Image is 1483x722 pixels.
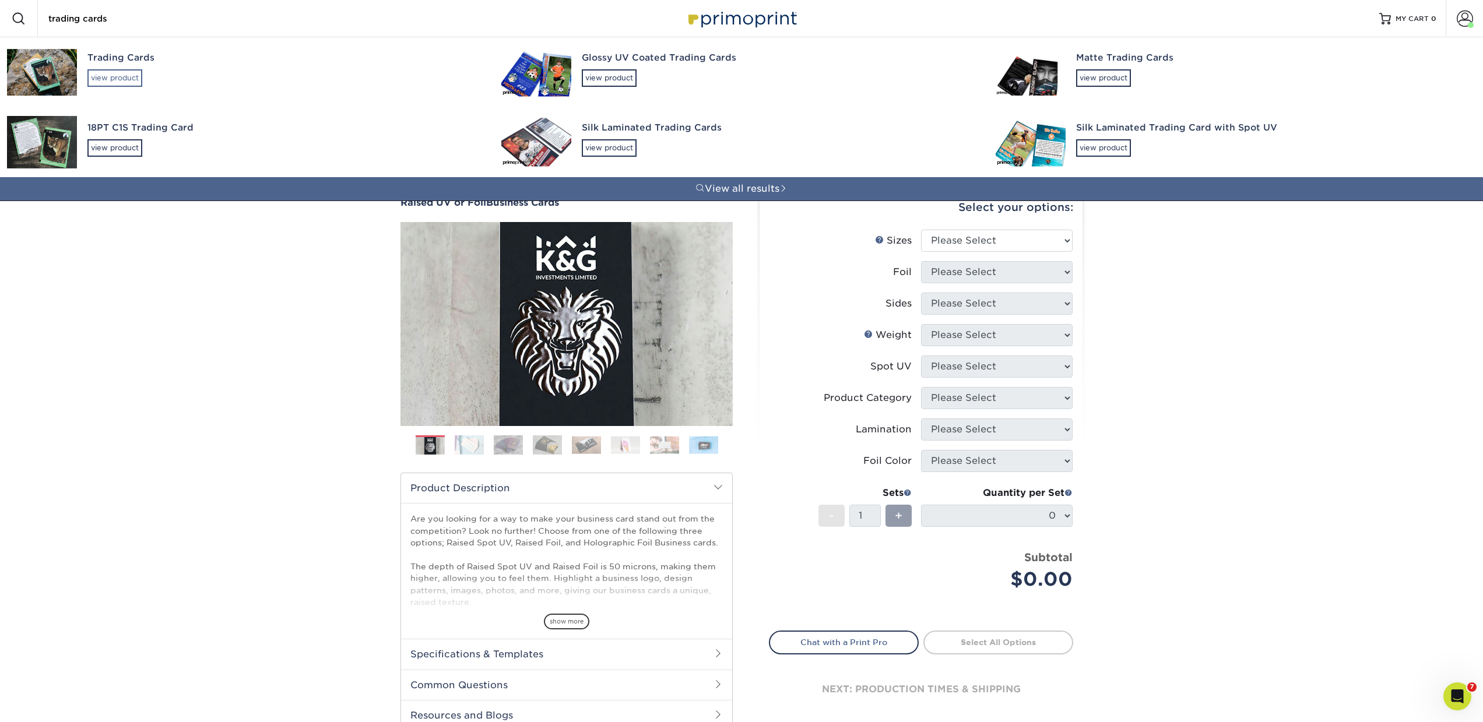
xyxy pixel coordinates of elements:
img: Business Cards 03 [494,435,523,455]
div: Matte Trading Cards [1076,51,1469,65]
div: Silk Laminated Trading Cards [582,121,975,135]
a: Matte Trading Cardsview product [989,37,1483,107]
img: Business Cards 04 [533,435,562,455]
div: Silk Laminated Trading Card with Spot UV [1076,121,1469,135]
div: Quantity per Set [921,486,1073,500]
img: Primoprint [683,6,800,31]
a: Silk Laminated Trading Cardsview product [494,107,989,177]
div: Sets [818,486,912,500]
div: Sizes [875,234,912,248]
div: view product [1076,139,1131,157]
div: $0.00 [930,565,1073,593]
div: Select your options: [769,185,1073,230]
div: Weight [864,328,912,342]
div: view product [87,139,142,157]
img: Trading Cards [7,49,77,96]
strong: Subtotal [1024,551,1073,563]
img: Business Cards 07 [650,436,679,454]
span: MY CART [1396,14,1429,24]
img: Business Cards 06 [611,436,640,454]
span: + [895,507,902,524]
span: show more [544,614,589,629]
div: Foil [893,265,912,279]
img: Matte Trading Cards [996,49,1066,96]
div: Product Category [824,391,912,405]
input: SEARCH PRODUCTS..... [47,12,161,26]
a: Chat with a Print Pro [769,631,919,654]
img: Business Cards 01 [416,431,445,460]
img: Business Cards 05 [572,436,601,454]
div: Glossy UV Coated Trading Cards [582,51,975,65]
div: Spot UV [870,360,912,374]
div: view product [582,139,637,157]
iframe: Intercom live chat [1443,682,1471,710]
img: Business Cards 02 [455,435,484,455]
h2: Common Questions [401,670,732,700]
h1: Business Cards [400,197,733,208]
div: 18PT C1S Trading Card [87,121,480,135]
a: Glossy UV Coated Trading Cardsview product [494,37,989,107]
img: 18PT C1S Trading Card [7,116,77,168]
div: Foil Color [863,454,912,468]
span: 0 [1431,15,1436,23]
div: Trading Cards [87,51,480,65]
span: - [829,507,834,524]
span: 7 [1467,682,1477,692]
div: Lamination [856,422,912,436]
div: view product [1076,69,1131,87]
img: Business Cards 08 [689,436,718,454]
a: Raised UV or FoilBusiness Cards [400,197,733,208]
img: Silk Laminated Trading Cards [501,118,571,166]
span: Raised UV or Foil [400,197,486,208]
div: view product [582,69,637,87]
div: Sides [885,297,912,311]
a: Select All Options [923,631,1073,654]
div: view product [87,69,142,87]
h2: Product Description [401,473,732,503]
img: Glossy UV Coated Trading Cards [501,48,571,96]
img: Silk Laminated Trading Card with Spot UV [996,118,1066,166]
img: Raised UV or Foil 01 [400,158,733,490]
h2: Specifications & Templates [401,639,732,669]
a: Silk Laminated Trading Card with Spot UVview product [989,107,1483,177]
